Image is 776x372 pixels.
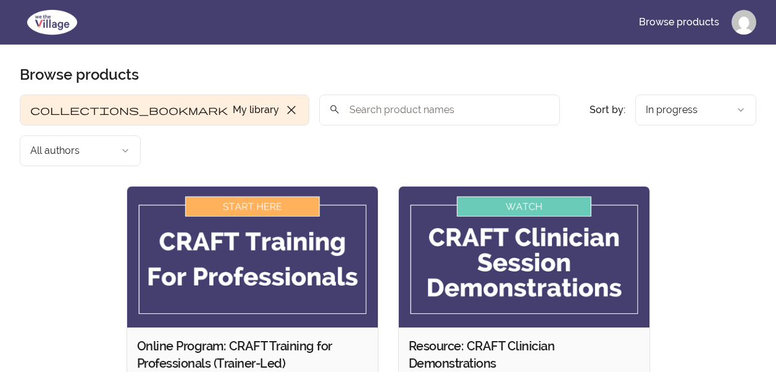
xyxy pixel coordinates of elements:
[284,103,299,117] span: close
[409,337,640,372] h2: Resource: CRAFT Clinician Demonstrations
[319,95,560,125] input: Search product names
[30,103,228,117] span: collections_bookmark
[732,10,756,35] img: Profile image for Sandra
[20,7,85,37] img: We The Village logo
[635,95,756,125] button: Product sort options
[629,7,756,37] nav: Main
[137,337,368,372] h2: Online Program: CRAFT Training for Professionals (Trainer-Led)
[127,187,378,328] img: Product image for Online Program: CRAFT Training for Professionals (Trainer-Led)
[590,104,625,116] span: Sort by:
[20,65,139,85] h2: Browse products
[329,101,340,118] span: search
[20,95,309,125] button: Filter by My library
[20,135,141,166] button: Filter by author
[399,187,649,328] img: Product image for Resource: CRAFT Clinician Demonstrations
[629,7,729,37] a: Browse products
